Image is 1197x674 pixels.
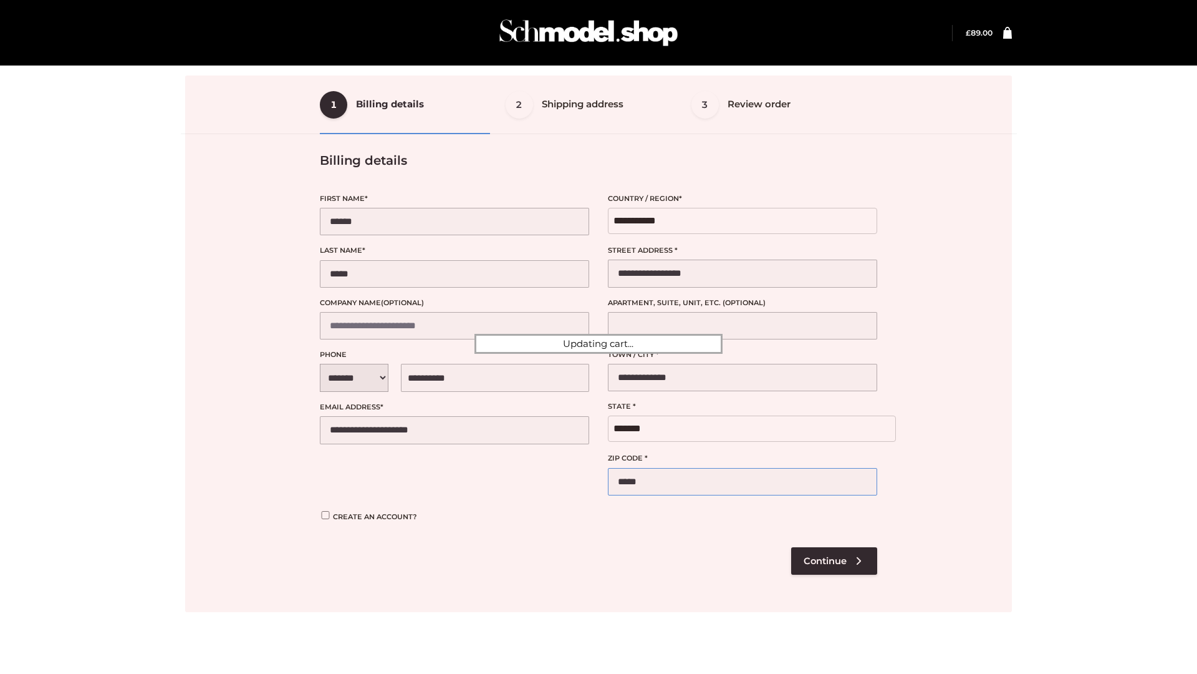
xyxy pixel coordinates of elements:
a: £89.00 [966,28,993,37]
img: Schmodel Admin 964 [495,8,682,57]
span: £ [966,28,971,37]
bdi: 89.00 [966,28,993,37]
div: Updating cart... [474,334,723,354]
